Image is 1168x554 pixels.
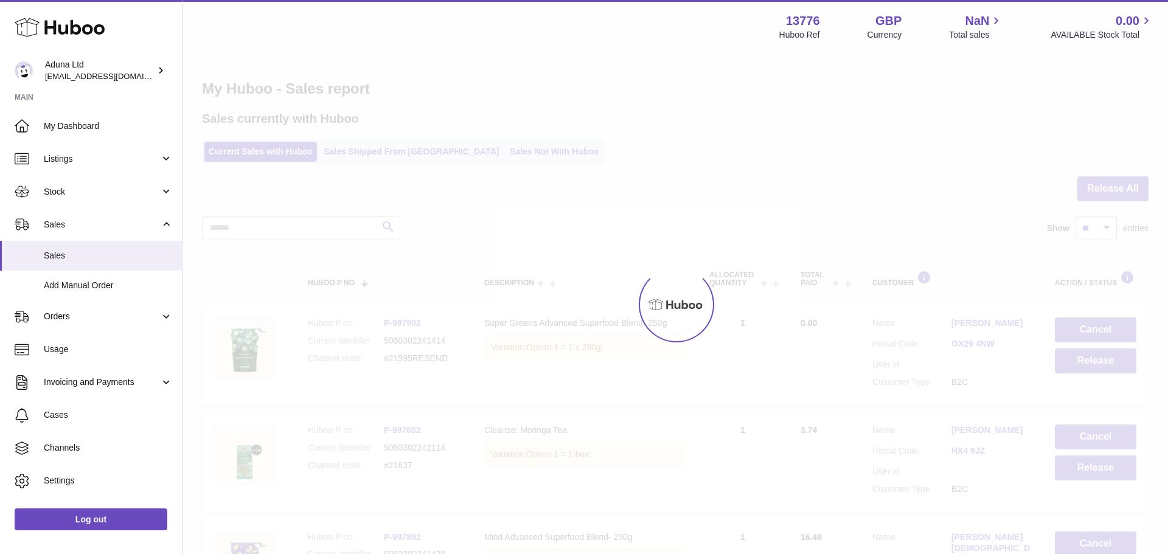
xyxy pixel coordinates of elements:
strong: GBP [875,13,902,29]
img: internalAdmin-13776@internal.huboo.com [15,61,33,80]
strong: 13776 [786,13,820,29]
span: AVAILABLE Stock Total [1051,29,1153,41]
span: NaN [965,13,989,29]
span: Orders [44,311,160,322]
span: My Dashboard [44,120,173,132]
span: Cases [44,409,173,421]
span: Sales [44,250,173,261]
div: Currency [867,29,902,41]
span: [EMAIL_ADDRESS][DOMAIN_NAME] [45,71,179,81]
span: Add Manual Order [44,280,173,291]
div: Aduna Ltd [45,59,155,82]
span: Sales [44,219,160,230]
span: Stock [44,186,160,198]
span: 0.00 [1116,13,1139,29]
span: Settings [44,475,173,486]
div: Huboo Ref [779,29,820,41]
span: Listings [44,153,160,165]
a: Log out [15,508,167,530]
span: Total sales [949,29,1003,41]
span: Invoicing and Payments [44,376,160,388]
span: Usage [44,344,173,355]
a: NaN Total sales [949,13,1003,41]
span: Channels [44,442,173,454]
a: 0.00 AVAILABLE Stock Total [1051,13,1153,41]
